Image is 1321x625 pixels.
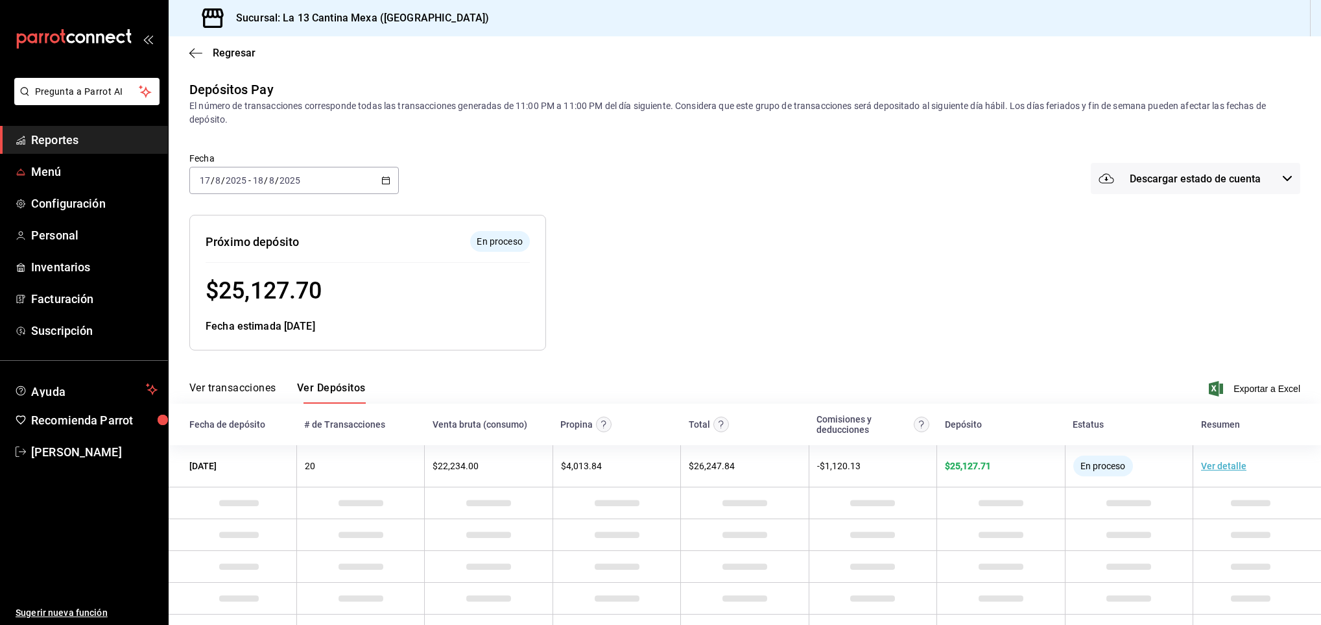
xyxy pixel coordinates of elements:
[713,417,729,432] svg: Este monto equivale al total de la venta más otros abonos antes de aplicar comisión e IVA.
[31,443,158,461] span: [PERSON_NAME]
[816,414,910,435] div: Comisiones y deducciones
[1201,461,1246,471] a: Ver detalle
[252,175,264,186] input: --
[561,461,602,471] span: $ 4,013.84
[226,10,489,26] h3: Sucursal: La 13 Cantina Mexa ([GEOGRAPHIC_DATA])
[9,94,160,108] a: Pregunta a Parrot AI
[433,461,479,471] span: $ 22,234.00
[31,195,158,212] span: Configuración
[596,417,612,432] svg: Las propinas mostradas excluyen toda configuración de retención.
[264,175,268,186] span: /
[31,227,158,244] span: Personal
[433,419,527,430] div: Venta bruta (consumo)
[689,461,735,471] span: $ 26,247.84
[31,163,158,180] span: Menú
[1073,419,1104,430] div: Estatus
[213,47,256,59] span: Regresar
[169,445,296,487] td: [DATE]
[225,175,247,186] input: ----
[31,322,158,339] span: Suscripción
[945,419,982,430] div: Depósito
[16,606,158,620] span: Sugerir nueva función
[31,131,158,149] span: Reportes
[143,34,153,44] button: open_drawer_menu
[1091,163,1300,194] button: Descargar estado de cuenta
[470,231,530,252] div: El depósito aún no se ha enviado a tu cuenta bancaria.
[268,175,275,186] input: --
[1201,419,1240,430] div: Resumen
[189,154,399,163] label: Fecha
[206,277,322,304] span: $ 25,127.70
[1130,173,1261,185] span: Descargar estado de cuenta
[189,419,265,430] div: Fecha de depósito
[297,382,366,404] button: Ver Depósitos
[14,78,160,105] button: Pregunta a Parrot AI
[189,47,256,59] button: Regresar
[1211,381,1300,397] button: Exportar a Excel
[31,258,158,276] span: Inventarios
[945,461,991,471] span: $ 25,127.71
[221,175,225,186] span: /
[206,233,299,251] div: Próximo depósito
[471,235,527,249] span: En proceso
[304,419,385,430] div: # de Transacciones
[35,85,139,99] span: Pregunta a Parrot AI
[215,175,221,186] input: --
[560,419,593,430] div: Propina
[211,175,215,186] span: /
[31,411,158,429] span: Recomienda Parrot
[206,319,530,334] div: Fecha estimada [DATE]
[689,419,710,430] div: Total
[189,99,1300,127] div: El número de transacciones corresponde todas las transacciones generadas de 11:00 PM a 11:00 PM d...
[189,382,366,404] div: navigation tabs
[279,175,301,186] input: ----
[817,461,861,471] span: - $ 1,120.13
[275,175,279,186] span: /
[199,175,211,186] input: --
[31,382,141,397] span: Ayuda
[296,445,424,487] td: 20
[914,417,929,432] svg: Contempla comisión de ventas y propinas, IVA, cancelaciones y devoluciones.
[189,382,276,404] button: Ver transacciones
[31,290,158,308] span: Facturación
[1073,456,1133,476] div: El depósito aún no se ha enviado a tu cuenta bancaria.
[248,175,251,186] span: -
[1075,461,1130,471] span: En proceso
[189,80,274,99] div: Depósitos Pay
